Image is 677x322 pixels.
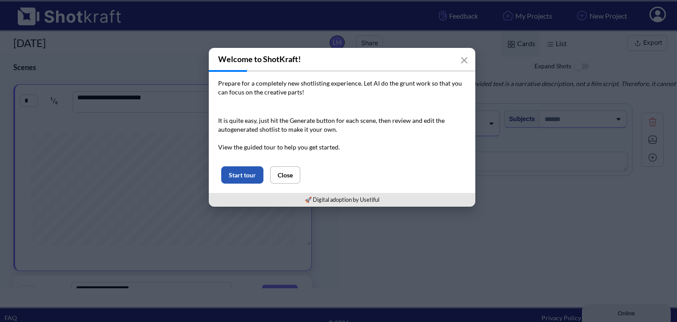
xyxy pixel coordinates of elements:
[221,166,263,184] button: Start tour
[305,196,379,203] a: 🚀 Digital adoption by Usetiful
[218,79,362,87] span: Prepare for a completely new shotlisting experience.
[218,116,466,152] p: It is quite easy, just hit the Generate button for each scene, then review and edit the autogener...
[270,166,300,184] button: Close
[209,48,475,70] h3: Welcome to ShotKraft!
[7,8,82,14] div: Online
